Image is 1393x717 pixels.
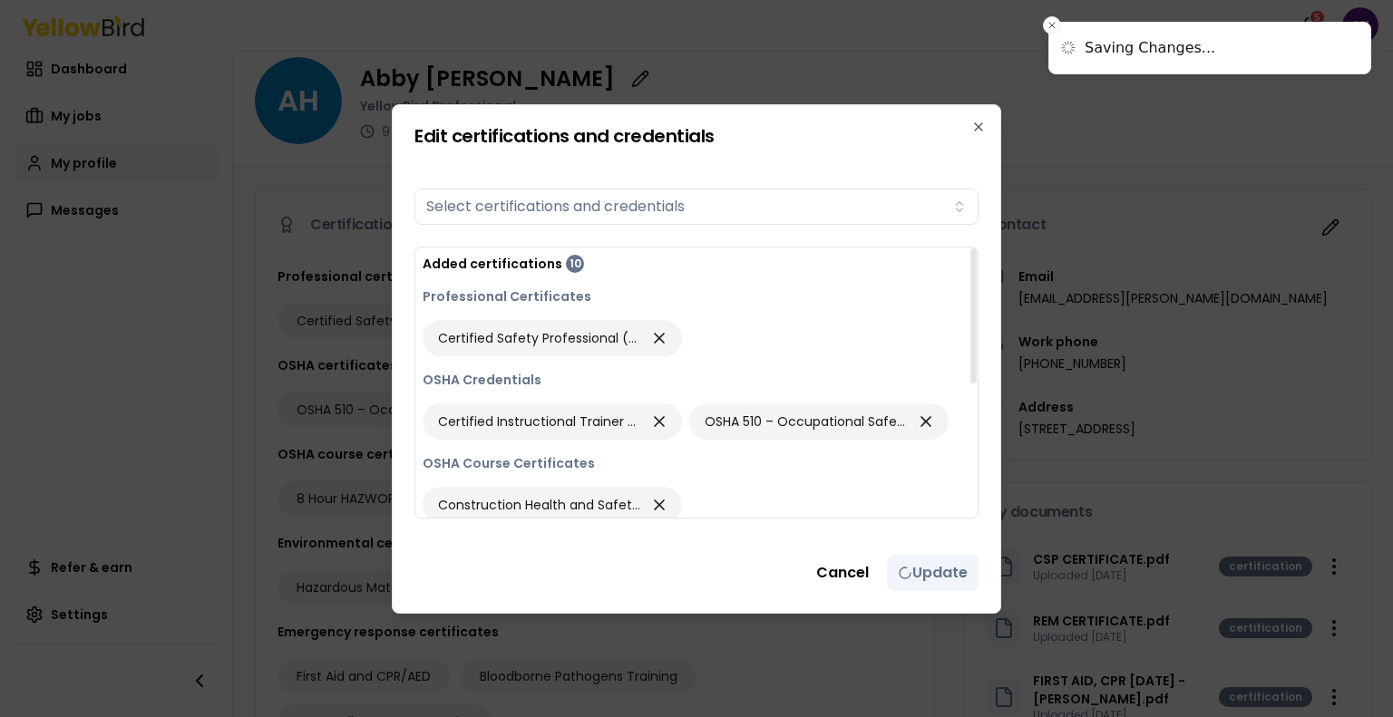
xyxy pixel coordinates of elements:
h3: Added certifications [423,255,562,273]
div: Certified Safety Professional (CSP) [423,320,682,356]
p: OSHA Course Certificates [423,454,970,472]
p: OSHA Credentials [423,371,970,389]
p: Professional Certificates [423,287,970,305]
div: 10 [566,255,584,273]
button: Select certifications and credentials [414,189,979,225]
div: Construction Health and Safety Technician (CHST) [423,487,682,523]
h2: Edit certifications and credentials [414,127,979,145]
button: Cancel [805,555,880,591]
span: Certified Instructional Trainer (CIT) [438,412,641,431]
div: OSHA 510 – Occupational Safety & Health Standards for the Construction Industry (30-Hour) [689,403,949,440]
span: OSHA 510 – Occupational Safety & Health Standards for the Construction Industry (30-Hour) [705,412,908,431]
div: Certified Instructional Trainer (CIT) [423,403,682,440]
span: Construction Health and Safety Technician (CHST) [438,496,641,514]
span: Certified Safety Professional (CSP) [438,329,641,347]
